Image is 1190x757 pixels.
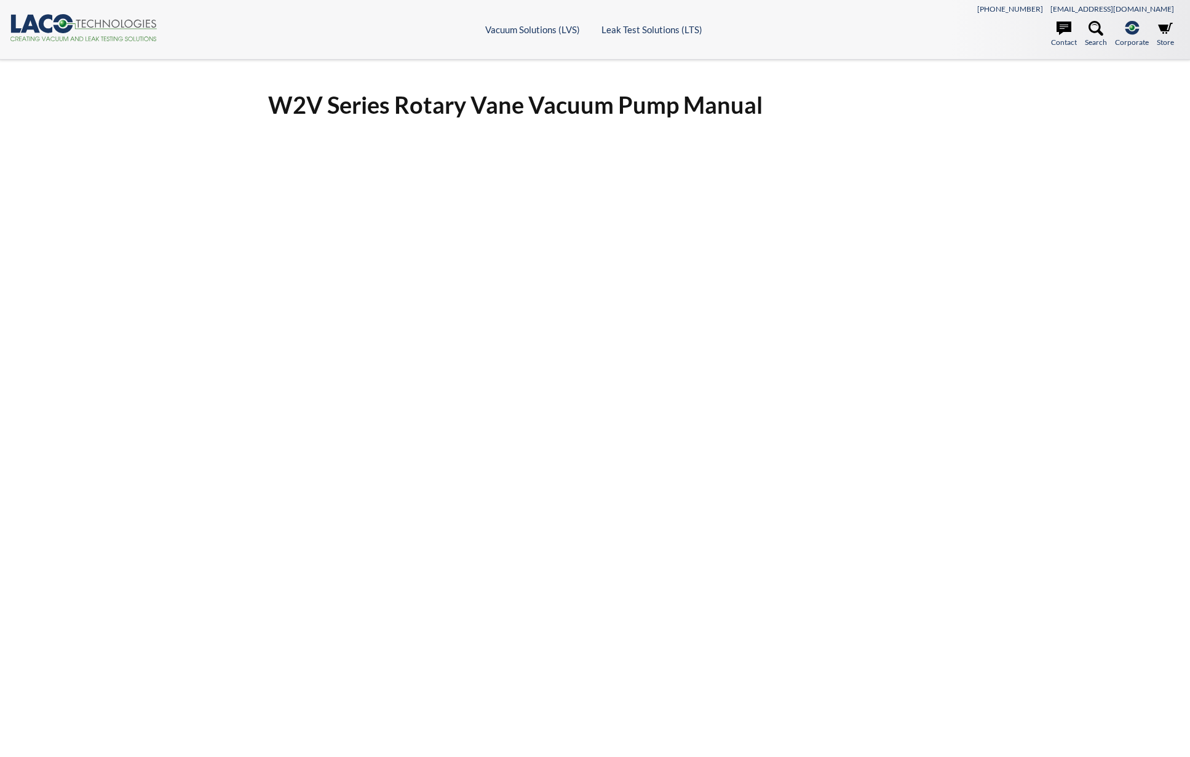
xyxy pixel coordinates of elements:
a: Contact [1051,21,1077,48]
a: Store [1157,21,1174,48]
a: Search [1085,21,1107,48]
a: Vacuum Solutions (LVS) [485,24,580,35]
a: [PHONE_NUMBER] [977,4,1043,14]
h1: W2V Series Rotary Vane Vacuum Pump Manual [268,90,922,120]
a: [EMAIL_ADDRESS][DOMAIN_NAME] [1050,4,1174,14]
span: Corporate [1115,36,1149,48]
a: Leak Test Solutions (LTS) [601,24,702,35]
